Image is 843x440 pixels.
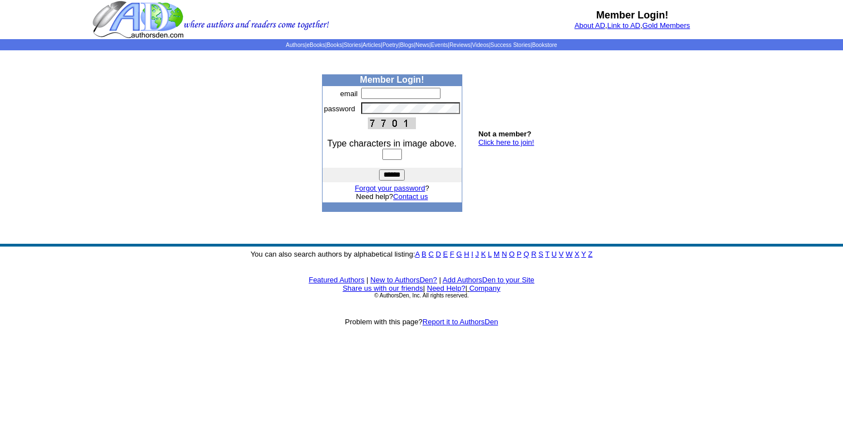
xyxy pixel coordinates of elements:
a: Link to AD [607,21,640,30]
a: N [502,250,507,258]
font: Problem with this page? [345,318,498,326]
a: Stories [344,42,361,48]
a: S [538,250,543,258]
a: New to AuthorsDen? [371,276,437,284]
img: This Is CAPTCHA Image [368,117,416,129]
a: Contact us [393,192,428,201]
a: Books [326,42,342,48]
a: Poetry [382,42,399,48]
b: Member Login! [596,10,669,21]
a: Reviews [449,42,471,48]
a: M [494,250,500,258]
a: Featured Authors [309,276,364,284]
a: Bookstore [532,42,557,48]
a: T [545,250,550,258]
a: W [566,250,572,258]
font: ? [355,184,429,192]
a: H [464,250,469,258]
a: Need Help? [427,284,466,292]
a: L [488,250,492,258]
a: News [415,42,429,48]
font: | [423,284,425,292]
font: You can also search authors by alphabetical listing: [250,250,593,258]
font: | [367,276,368,284]
a: V [559,250,564,258]
font: | [439,276,441,284]
font: | [465,284,500,292]
a: C [428,250,433,258]
a: X [575,250,580,258]
a: Videos [472,42,489,48]
a: Click here to join! [479,138,534,146]
font: password [324,105,356,113]
a: Authors [286,42,305,48]
b: Member Login! [360,75,424,84]
a: Events [431,42,448,48]
font: Type characters in image above. [328,139,457,148]
a: K [481,250,486,258]
a: Add AuthorsDen to your Site [443,276,534,284]
a: Blogs [400,42,414,48]
a: eBooks [306,42,325,48]
a: P [517,250,521,258]
a: J [475,250,479,258]
a: O [509,250,515,258]
a: Y [581,250,586,258]
a: A [415,250,420,258]
a: Company [469,284,500,292]
a: Articles [363,42,381,48]
a: Share us with our friends [343,284,423,292]
a: Report it to AuthorsDen [423,318,498,326]
a: D [435,250,441,258]
font: email [340,89,358,98]
a: E [443,250,448,258]
font: Need help? [356,192,428,201]
a: B [421,250,427,258]
a: Z [588,250,593,258]
font: , , [575,21,690,30]
a: Forgot your password [355,184,425,192]
font: © AuthorsDen, Inc. All rights reserved. [374,292,468,299]
b: Not a member? [479,130,532,138]
a: G [456,250,462,258]
a: About AD [575,21,605,30]
a: Q [523,250,529,258]
a: U [552,250,557,258]
a: I [471,250,473,258]
a: R [531,250,536,258]
a: Success Stories [490,42,531,48]
a: Gold Members [642,21,690,30]
a: F [450,250,454,258]
span: | | | | | | | | | | | | [286,42,557,48]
